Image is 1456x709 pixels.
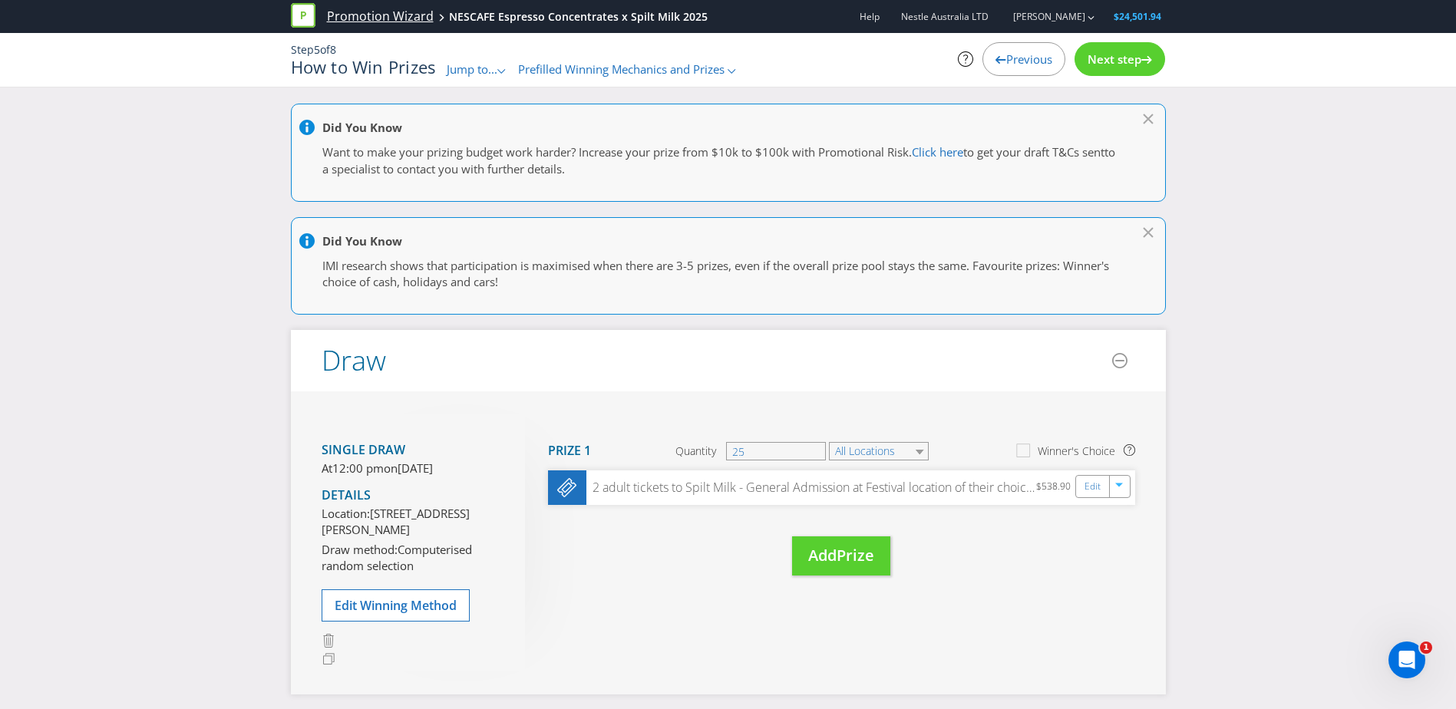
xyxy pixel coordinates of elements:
[291,42,314,57] span: Step
[837,545,874,566] span: Prize
[322,144,1115,176] span: to get your draft T&Cs sentto a specialist to contact you with further details.
[1388,641,1425,678] iframe: Intercom live chat
[1114,10,1161,23] span: $24,501.94
[291,58,436,76] h1: How to Win Prizes
[675,444,716,459] span: Quantity
[1085,478,1101,496] a: Edit
[320,42,330,57] span: of
[398,460,433,476] span: [DATE]
[322,345,386,376] h2: Draw
[912,144,963,160] a: Click here
[322,444,502,457] h4: Single draw
[384,460,398,476] span: on
[1038,444,1115,459] div: Winner's Choice
[335,597,457,614] span: Edit Winning Method
[332,460,384,476] span: 12:00 pm
[1006,51,1052,67] span: Previous
[322,506,370,521] span: Location:
[447,61,497,77] span: Jump to...
[1420,641,1432,654] span: 1
[314,42,320,57] span: 5
[327,8,434,25] a: Promotion Wizard
[322,506,470,537] span: [STREET_ADDRESS][PERSON_NAME]
[330,42,336,57] span: 8
[322,258,1119,291] p: IMI research shows that participation is maximised when there are 3-5 prizes, even if the overall...
[586,479,1036,496] div: 2 adult tickets to Spilt Milk - General Admission at Festival location of their choice on Invalid...
[792,536,890,575] button: AddPrize
[322,144,912,160] span: Want to make your prizing budget work harder? Increase your prize from $10k to $100k with Promoti...
[449,9,708,25] div: NESCAFE Espresso Concentrates x Spilt Milk 2025
[1036,478,1075,497] div: $538.90
[322,542,472,573] span: Computerised random selection
[860,10,880,23] a: Help
[901,10,989,23] span: Nestle Australia LTD
[548,444,591,458] h4: Prize 1
[322,460,332,476] span: At
[322,542,398,557] span: Draw method:
[808,545,837,566] span: Add
[998,10,1085,23] a: [PERSON_NAME]
[518,61,725,77] span: Prefilled Winning Mechanics and Prizes
[322,489,502,503] h4: Details
[1088,51,1141,67] span: Next step
[322,589,470,622] button: Edit Winning Method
